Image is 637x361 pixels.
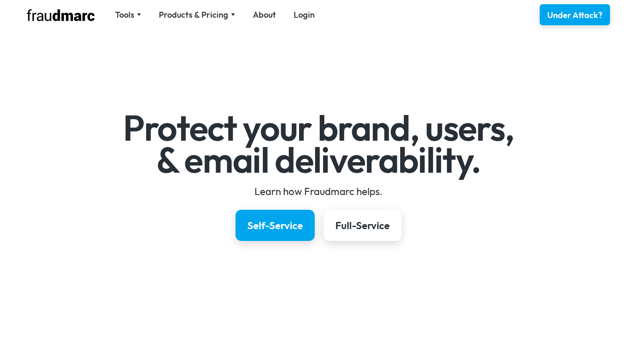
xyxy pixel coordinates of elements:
[159,9,235,21] div: Products & Pricing
[236,210,315,241] a: Self-Service
[324,210,401,241] a: Full-Service
[115,9,134,21] div: Tools
[159,9,228,21] div: Products & Pricing
[547,9,602,21] div: Under Attack?
[540,4,610,25] a: Under Attack?
[335,219,390,232] div: Full-Service
[247,219,303,232] div: Self-Service
[253,9,276,21] a: About
[115,9,141,21] div: Tools
[74,112,563,176] h1: Protect your brand, users, & email deliverability.
[294,9,315,21] a: Login
[74,185,563,198] div: Learn how Fraudmarc helps.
